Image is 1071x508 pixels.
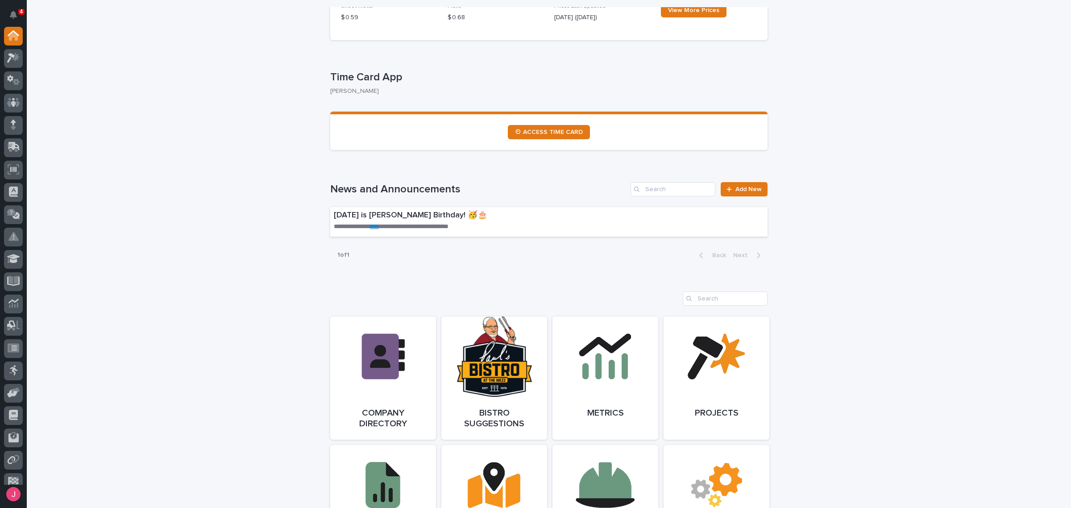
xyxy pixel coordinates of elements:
button: Back [692,251,730,259]
a: View More Prices [661,3,726,17]
span: Plate [448,4,461,9]
a: Projects [664,316,769,440]
p: [DATE] ([DATE]) [554,13,650,22]
span: Next [733,252,753,258]
span: Add New [735,186,762,192]
input: Search [631,182,715,196]
p: $ 0.59 [341,13,437,22]
p: $ 0.68 [448,13,544,22]
span: Back [707,252,726,258]
span: ⏲ ACCESS TIME CARD [515,129,583,135]
button: users-avatar [4,485,23,504]
button: Notifications [4,5,23,24]
p: [PERSON_NAME] [330,87,760,95]
h1: News and Announcements [330,183,627,196]
span: View More Prices [668,7,719,13]
a: ⏲ ACCESS TIME CARD [508,125,590,139]
span: Sheet Metal [341,4,373,9]
a: Company Directory [330,316,436,440]
input: Search [683,291,768,306]
button: Next [730,251,768,259]
div: Notifications4 [11,11,23,25]
a: Add New [721,182,768,196]
a: Bistro Suggestions [441,316,547,440]
a: Metrics [552,316,658,440]
p: Time Card App [330,71,764,84]
p: [DATE] is [PERSON_NAME] Birthday! 🥳🎂 [334,211,637,221]
p: 1 of 1 [330,244,357,266]
p: 4 [20,8,23,15]
span: Prices Last Updated [554,4,606,9]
